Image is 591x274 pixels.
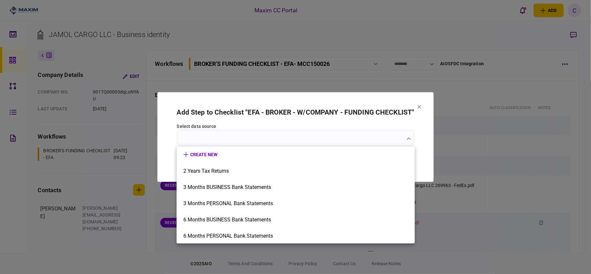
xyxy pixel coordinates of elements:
[183,168,408,174] button: 2 Years Tax Returns
[183,200,408,206] button: 3 Months PERSONAL Bank Statements
[183,152,408,157] button: create new
[183,184,408,190] button: 3 Months BUSINESS Bank Statements
[183,233,408,239] button: 6 Months PERSONAL Bank Statements
[183,217,408,223] button: 6 Months BUSINESS Bank Statements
